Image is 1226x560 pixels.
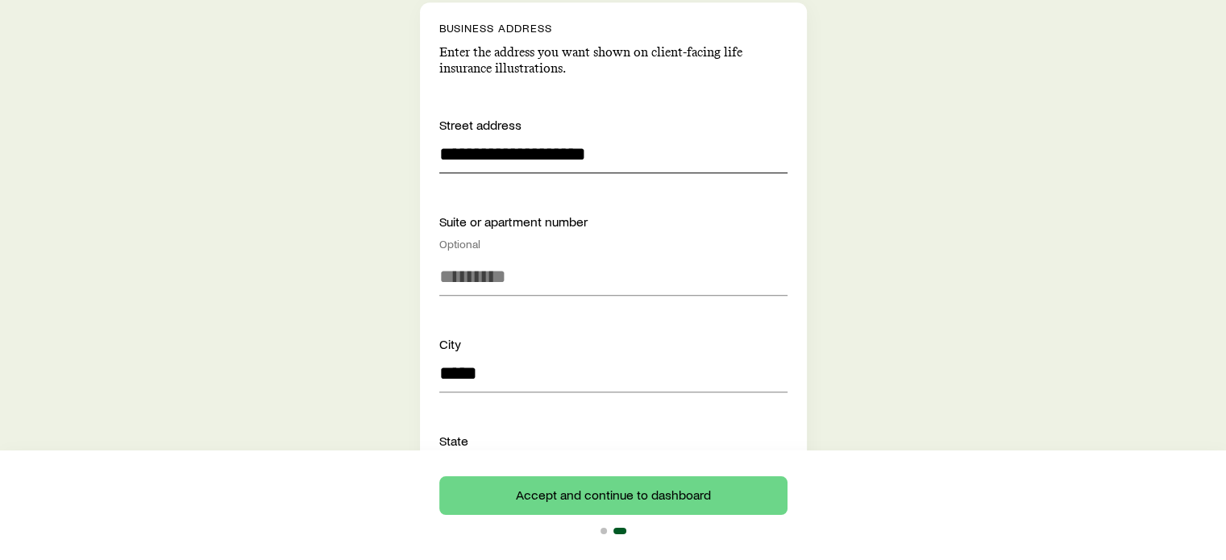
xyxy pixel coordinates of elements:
button: Accept and continue to dashboard [439,476,788,515]
p: Business address [439,22,788,35]
div: Optional [439,238,788,251]
div: Street address [439,115,788,135]
div: State [439,431,788,450]
div: Suite or apartment number [439,212,788,251]
div: City [439,334,788,354]
p: Enter the address you want shown on client-facing life insurance illustrations. [439,44,788,77]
